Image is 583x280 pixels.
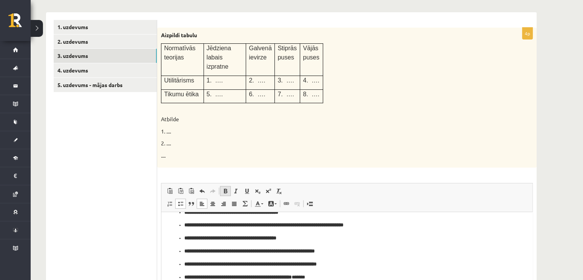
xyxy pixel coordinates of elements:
[161,115,494,123] p: Atbilde
[274,186,284,196] a: Remove Format
[249,77,265,84] span: 2. ….
[161,152,494,160] p: ....
[303,91,319,97] span: 8. ….
[175,199,186,209] a: Insert/Remove Bulleted List
[161,140,494,147] p: 2. ....
[54,49,157,63] a: 3. uzdevums
[281,199,292,209] a: Link (Ctrl+K)
[292,199,302,209] a: Unlink
[278,45,297,61] span: Stiprās puses
[8,13,31,33] a: Rīgas 1. Tālmācības vidusskola
[207,186,218,196] a: Redo (Ctrl+Y)
[207,199,218,209] a: Centre
[266,199,279,209] a: Background Colour
[229,199,240,209] a: Justify
[186,186,197,196] a: Paste from Word
[252,199,266,209] a: Text Colour
[240,199,250,209] a: Math
[164,199,175,209] a: Insert/Remove Numbered List
[231,186,241,196] a: Italic (Ctrl+I)
[522,27,533,40] p: 4p
[197,186,207,196] a: Undo (Ctrl+Z)
[207,77,223,84] span: 1. ….
[249,45,272,61] span: Galvenā ievirze
[54,63,157,77] a: 4. uzdevums
[207,91,223,97] span: 5. ….
[252,186,263,196] a: Subscript
[278,91,294,97] span: 7. ….
[241,186,252,196] a: Underline (Ctrl+U)
[164,45,195,61] span: Normatīvās teorijas
[164,91,199,97] span: Tikumu ētika
[304,199,315,209] a: Insert Page Break for Printing
[220,186,231,196] a: Bold (Ctrl+B)
[218,199,229,209] a: Align Right
[161,31,197,38] strong: Aizpildi tabulu
[197,199,207,209] a: Align Left
[186,199,197,209] a: Block Quote
[161,128,494,135] p: 1. ....
[54,20,157,34] a: 1. uzdevums
[164,186,175,196] a: Paste (Ctrl+V)
[164,77,194,84] span: Utilitārisms
[278,77,294,84] span: 3. ….
[303,45,319,61] span: Vājās puses
[54,35,157,49] a: 2. uzdevums
[207,45,231,70] span: Jēdziena labais izpratne
[303,77,319,84] span: 4. ….
[263,186,274,196] a: Superscript
[54,78,157,92] a: 5. uzdevums - mājas darbs
[249,91,265,97] span: 6. ….
[175,186,186,196] a: Paste as plain text (Ctrl+Shift+V)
